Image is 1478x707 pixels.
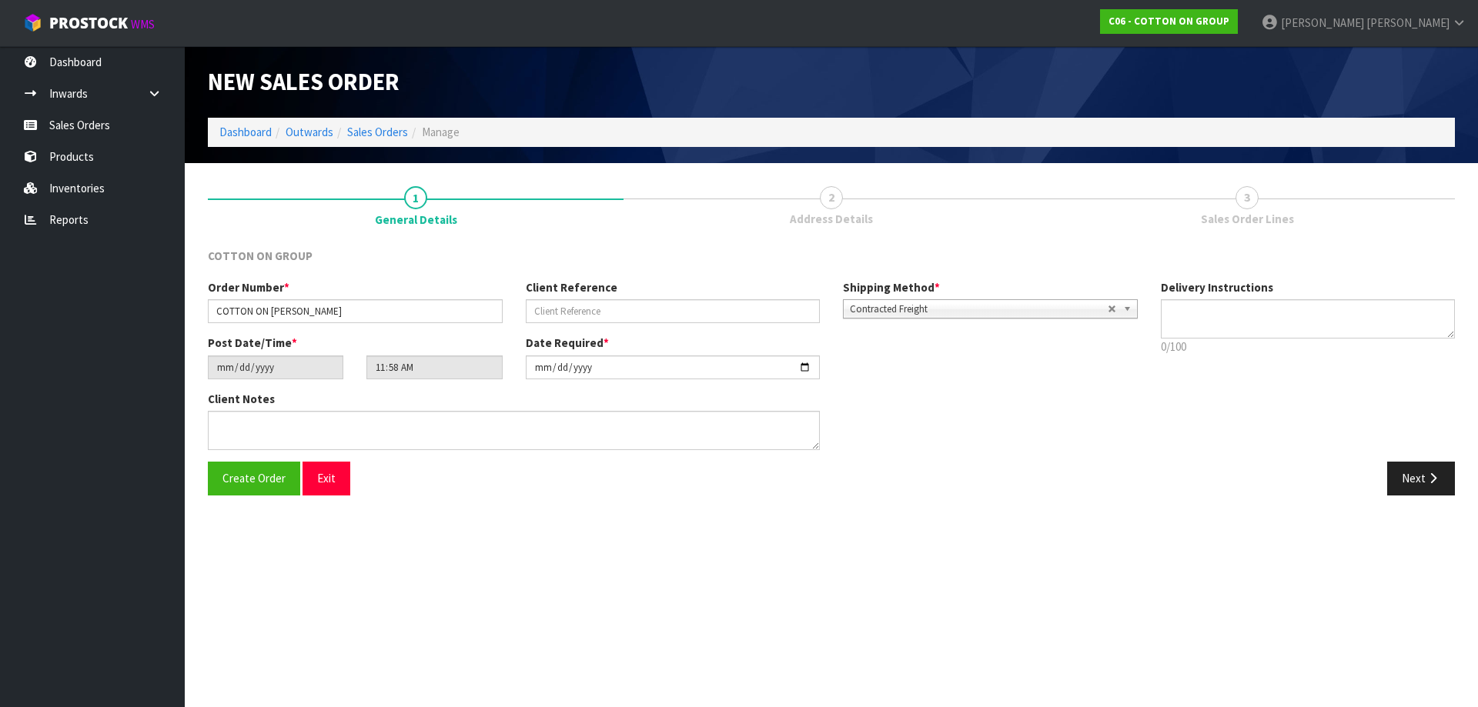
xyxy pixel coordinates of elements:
[222,471,286,485] span: Create Order
[375,212,457,228] span: General Details
[208,299,503,323] input: Order Number
[208,462,300,495] button: Create Order
[208,236,1455,507] span: General Details
[790,211,873,227] span: Address Details
[1161,279,1273,295] label: Delivery Instructions
[820,186,843,209] span: 2
[208,67,400,96] span: New Sales Order
[526,335,609,351] label: Date Required
[404,186,427,209] span: 1
[303,462,350,495] button: Exit
[23,13,42,32] img: cube-alt.png
[208,248,313,263] span: COTTON ON GROUP
[1366,15,1450,30] span: [PERSON_NAME]
[1201,211,1294,227] span: Sales Order Lines
[131,17,155,32] small: WMS
[1387,462,1455,495] button: Next
[843,279,940,295] label: Shipping Method
[208,391,275,407] label: Client Notes
[208,279,289,295] label: Order Number
[1236,186,1259,209] span: 3
[219,125,272,139] a: Dashboard
[286,125,333,139] a: Outwards
[850,300,1108,318] span: Contracted Freight
[526,299,821,323] input: Client Reference
[1108,15,1229,28] strong: C06 - COTTON ON GROUP
[526,279,617,295] label: Client Reference
[49,13,128,33] span: ProStock
[422,125,460,139] span: Manage
[208,335,297,351] label: Post Date/Time
[1281,15,1364,30] span: [PERSON_NAME]
[1161,338,1456,355] p: 0/100
[347,125,408,139] a: Sales Orders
